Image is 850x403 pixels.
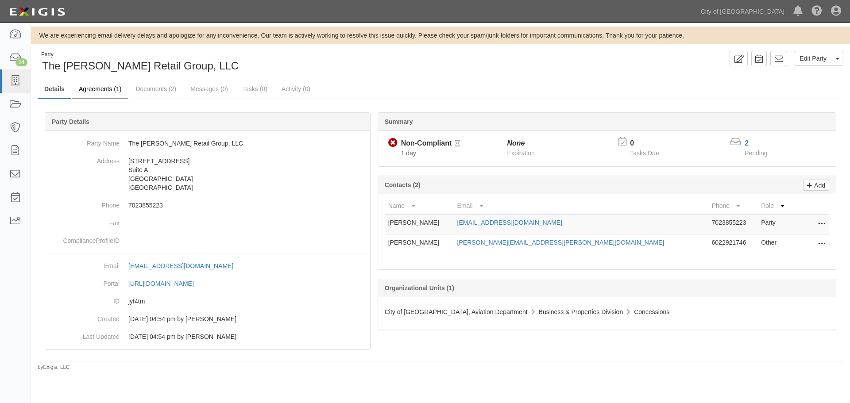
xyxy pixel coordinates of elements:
td: [PERSON_NAME] [385,234,454,254]
dt: ComplianceProfileID [49,232,120,245]
dt: Fax [49,214,120,227]
i: Help Center - Complianz [811,6,822,17]
a: [PERSON_NAME][EMAIL_ADDRESS][PERSON_NAME][DOMAIN_NAME] [457,239,665,246]
dd: 7023855223 [49,196,367,214]
span: Concessions [634,308,669,315]
dt: Email [49,257,120,270]
td: [PERSON_NAME] [385,214,454,234]
a: Messages (0) [184,80,235,98]
dt: Party Name [49,134,120,148]
td: Party [757,214,794,234]
span: City of [GEOGRAPHIC_DATA], Aviation Department [385,308,528,315]
a: Edit Party [794,51,832,66]
td: 6022921746 [708,234,758,254]
a: [URL][DOMAIN_NAME] [128,280,204,287]
a: Documents (2) [129,80,183,98]
div: [EMAIL_ADDRESS][DOMAIN_NAME] [128,261,233,270]
dd: 08/21/2025 04:54 pm by Mike Happ [49,328,367,345]
dt: Portal [49,275,120,288]
a: [EMAIL_ADDRESS][DOMAIN_NAME] [128,262,243,269]
a: Agreements (1) [72,80,128,99]
i: Non-Compliant [388,138,398,148]
small: by [38,364,70,371]
span: Business & Properties Division [539,308,623,315]
dd: [STREET_ADDRESS] Suite A [GEOGRAPHIC_DATA] [GEOGRAPHIC_DATA] [49,152,367,196]
img: logo-5460c22ac91f19d4615b14bd174203de0afe785f0fc80cf4dbbc73dc1793850b.png [7,4,68,20]
td: 7023855223 [708,214,758,234]
b: Organizational Units (1) [385,284,454,292]
a: [EMAIL_ADDRESS][DOMAIN_NAME] [457,219,562,226]
a: Tasks (0) [236,80,274,98]
th: Email [454,198,708,214]
dt: Last Updated [49,328,120,341]
div: We are experiencing email delivery delays and apologize for any inconvenience. Our team is active... [31,31,850,40]
dt: Address [49,152,120,165]
a: Add [803,180,829,191]
b: Contacts (2) [385,181,421,188]
dt: ID [49,292,120,306]
a: Details [38,80,71,99]
dt: Created [49,310,120,323]
span: Expiration [507,150,535,157]
p: 0 [630,138,670,149]
div: Non-Compliant [401,138,452,149]
a: Activity (0) [275,80,317,98]
b: Summary [385,118,413,125]
i: Pending Review [455,141,460,147]
td: Other [757,234,794,254]
div: The Marshall Retail Group, LLC [38,51,434,73]
a: 2 [745,139,749,147]
dd: The [PERSON_NAME] Retail Group, LLC [49,134,367,152]
p: Add [812,180,825,190]
a: Exigis, LLC [43,364,70,370]
th: Name [385,198,454,214]
th: Role [757,198,794,214]
span: Tasks Due [630,150,659,157]
a: City of [GEOGRAPHIC_DATA] [696,3,789,20]
b: Party Details [52,118,89,125]
div: Party [41,51,239,58]
i: None [507,139,525,147]
div: 14 [15,58,27,66]
dt: Phone [49,196,120,210]
th: Phone [708,198,758,214]
span: The [PERSON_NAME] Retail Group, LLC [42,60,239,72]
span: Since 08/21/2025 [401,150,416,157]
dd: jyf4tm [49,292,367,310]
dd: 08/21/2025 04:54 pm by Mike Happ [49,310,367,328]
span: Pending [745,150,767,157]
